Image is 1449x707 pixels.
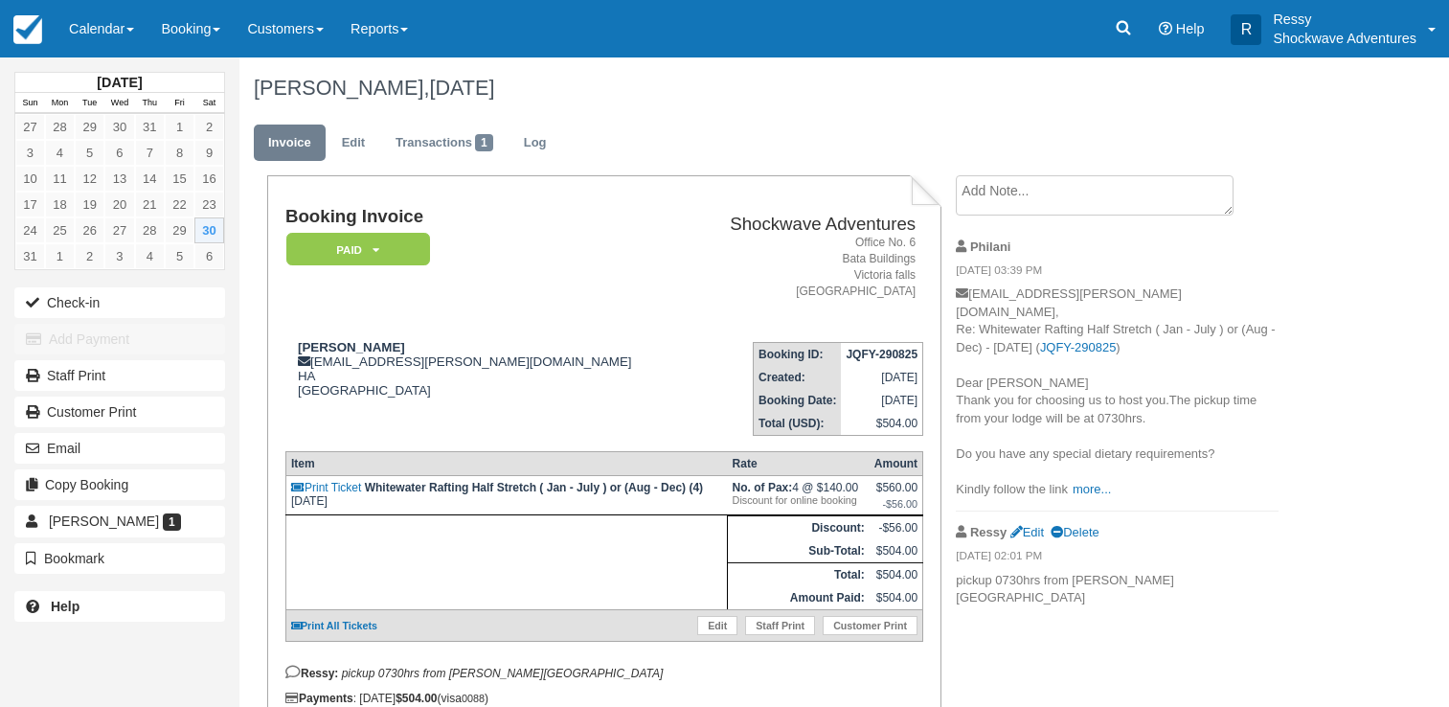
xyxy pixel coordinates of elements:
[14,397,225,427] a: Customer Print
[870,563,923,587] td: $504.00
[285,452,727,476] th: Item
[45,93,75,114] th: Mon
[728,452,870,476] th: Rate
[728,539,870,563] th: Sub-Total:
[15,217,45,243] a: 24
[165,140,194,166] a: 8
[75,93,104,114] th: Tue
[194,217,224,243] a: 30
[1273,29,1416,48] p: Shockwave Adventures
[342,667,664,680] em: pickup 0730hrs from [PERSON_NAME][GEOGRAPHIC_DATA]
[75,243,104,269] a: 2
[696,235,916,301] address: Office No. 6 Bata Buildings Victoria falls [GEOGRAPHIC_DATA]
[874,498,917,510] em: -$56.00
[733,494,865,506] em: Discount for online booking
[254,77,1312,100] h1: [PERSON_NAME],
[135,140,165,166] a: 7
[15,140,45,166] a: 3
[846,348,917,361] strong: JQFY-290825
[328,125,379,162] a: Edit
[745,616,815,635] a: Staff Print
[754,389,842,412] th: Booking Date:
[104,166,134,192] a: 13
[823,616,917,635] a: Customer Print
[462,693,485,704] small: 0088
[841,366,922,389] td: [DATE]
[15,93,45,114] th: Sun
[45,166,75,192] a: 11
[285,476,727,515] td: [DATE]
[285,207,689,227] h1: Booking Invoice
[165,93,194,114] th: Fri
[870,516,923,540] td: -$56.00
[75,166,104,192] a: 12
[14,433,225,464] button: Email
[45,114,75,140] a: 28
[104,192,134,217] a: 20
[1273,10,1416,29] p: Ressy
[194,114,224,140] a: 2
[728,476,870,515] td: 4 @ $140.00
[165,217,194,243] a: 29
[285,232,423,267] a: Paid
[1073,482,1111,496] a: more...
[1040,340,1116,354] a: JQFY-290825
[135,243,165,269] a: 4
[956,548,1279,569] em: [DATE] 02:01 PM
[254,125,326,162] a: Invoice
[429,76,494,100] span: [DATE]
[970,239,1010,254] strong: Philani
[298,340,405,354] strong: [PERSON_NAME]
[874,481,917,510] div: $560.00
[14,360,225,391] a: Staff Print
[194,93,224,114] th: Sat
[104,217,134,243] a: 27
[1051,525,1098,539] a: Delete
[75,192,104,217] a: 19
[14,287,225,318] button: Check-in
[841,389,922,412] td: [DATE]
[1176,21,1205,36] span: Help
[15,243,45,269] a: 31
[870,452,923,476] th: Amount
[365,481,703,494] strong: Whitewater Rafting Half Stretch ( Jan - July ) or (Aug - Dec) (4)
[194,166,224,192] a: 16
[165,243,194,269] a: 5
[165,192,194,217] a: 22
[104,140,134,166] a: 6
[956,262,1279,284] em: [DATE] 03:39 PM
[285,340,689,398] div: [EMAIL_ADDRESS][PERSON_NAME][DOMAIN_NAME] HA [GEOGRAPHIC_DATA]
[396,692,437,705] strong: $504.00
[135,114,165,140] a: 31
[45,217,75,243] a: 25
[194,243,224,269] a: 6
[509,125,561,162] a: Log
[135,93,165,114] th: Thu
[49,513,159,529] span: [PERSON_NAME]
[75,217,104,243] a: 26
[194,140,224,166] a: 9
[14,543,225,574] button: Bookmark
[194,192,224,217] a: 23
[285,692,353,705] strong: Payments
[163,513,181,531] span: 1
[135,192,165,217] a: 21
[135,166,165,192] a: 14
[696,215,916,235] h2: Shockwave Adventures
[728,586,870,610] th: Amount Paid:
[135,217,165,243] a: 28
[104,114,134,140] a: 30
[291,481,361,494] a: Print Ticket
[1159,22,1172,35] i: Help
[15,192,45,217] a: 17
[285,667,338,680] strong: Ressy:
[728,516,870,540] th: Discount:
[45,192,75,217] a: 18
[381,125,508,162] a: Transactions1
[15,166,45,192] a: 10
[15,114,45,140] a: 27
[733,481,793,494] strong: No. of Pax
[165,166,194,192] a: 15
[754,366,842,389] th: Created:
[870,539,923,563] td: $504.00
